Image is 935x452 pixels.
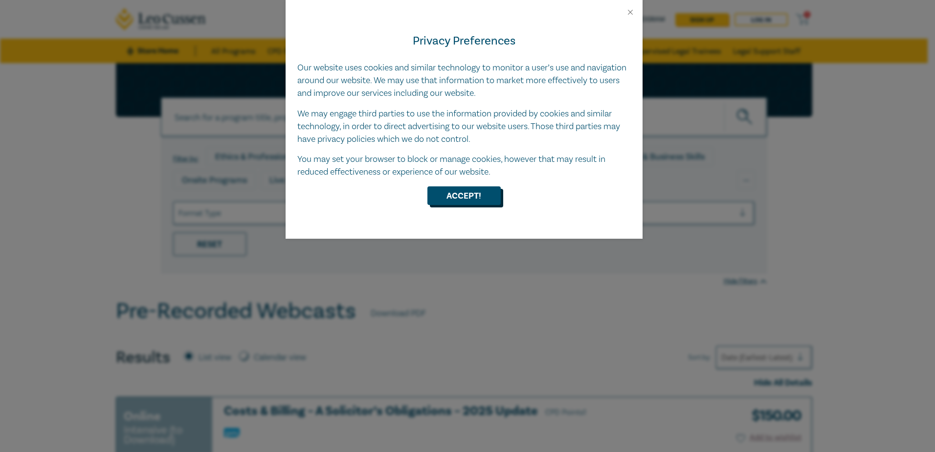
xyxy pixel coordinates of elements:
[297,32,631,50] h4: Privacy Preferences
[297,62,631,100] p: Our website uses cookies and similar technology to monitor a user’s use and navigation around our...
[297,153,631,179] p: You may set your browser to block or manage cookies, however that may result in reduced effective...
[297,108,631,146] p: We may engage third parties to use the information provided by cookies and similar technology, in...
[626,8,635,17] button: Close
[427,186,501,205] button: Accept!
